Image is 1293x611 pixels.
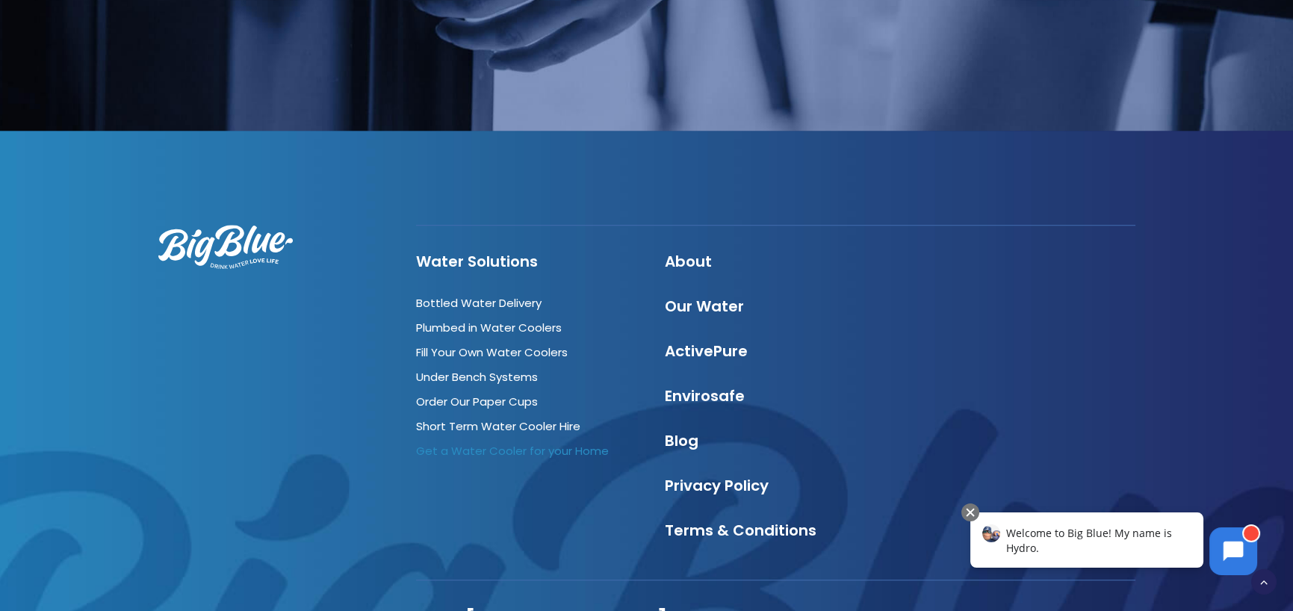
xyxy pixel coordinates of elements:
[665,341,748,362] a: ActivePure
[416,369,538,385] a: Under Bench Systems
[416,344,568,360] a: Fill Your Own Water Coolers
[416,320,562,335] a: Plumbed in Water Coolers
[416,295,542,311] a: Bottled Water Delivery
[955,500,1272,590] iframe: Chatbot
[416,418,580,434] a: Short Term Water Cooler Hire
[665,296,744,317] a: Our Water
[665,430,698,451] a: Blog
[416,443,609,459] a: Get a Water Cooler for your Home
[416,252,638,270] h4: Water Solutions
[665,251,712,272] a: About
[665,520,816,541] a: Terms & Conditions
[665,475,769,496] a: Privacy Policy
[416,394,538,409] a: Order Our Paper Cups
[665,385,745,406] a: Envirosafe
